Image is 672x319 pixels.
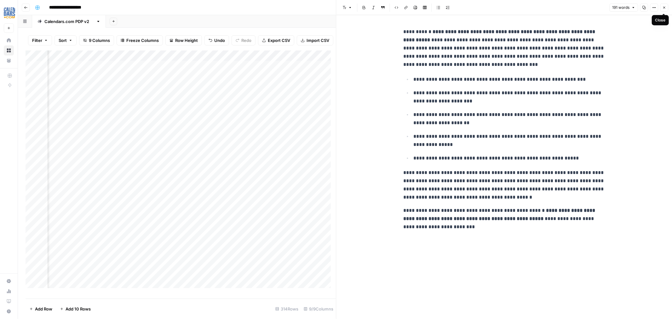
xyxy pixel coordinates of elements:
button: Import CSV [297,35,333,45]
button: Freeze Columns [117,35,163,45]
button: 191 words [609,3,638,12]
span: Filter [32,37,42,43]
div: 314 Rows [273,304,301,314]
button: Row Height [165,35,202,45]
button: Redo [232,35,256,45]
span: Add Row [35,306,52,312]
span: Undo [214,37,225,43]
span: 191 words [612,5,629,10]
span: Redo [241,37,251,43]
a: Your Data [4,55,14,66]
div: [DOMAIN_NAME] PDP v2 [44,18,94,25]
a: Usage [4,286,14,296]
div: 9/9 Columns [301,304,336,314]
button: Help + Support [4,306,14,316]
span: Import CSV [307,37,329,43]
span: 9 Columns [89,37,110,43]
a: Settings [4,276,14,286]
a: Home [4,35,14,45]
span: Sort [59,37,67,43]
span: Row Height [175,37,198,43]
button: Undo [204,35,229,45]
button: Workspace: Go! Retail Group [4,5,14,21]
span: Freeze Columns [126,37,159,43]
a: [DOMAIN_NAME] PDP v2 [32,15,106,28]
button: Add Row [26,304,56,314]
img: Go! Retail Group Logo [4,7,15,19]
button: Export CSV [258,35,294,45]
a: Browse [4,45,14,55]
span: Add 10 Rows [66,306,91,312]
button: Filter [28,35,52,45]
button: Sort [55,35,77,45]
a: Learning Hub [4,296,14,306]
button: Add 10 Rows [56,304,95,314]
button: 9 Columns [79,35,114,45]
span: Export CSV [268,37,290,43]
div: Close [655,17,665,23]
